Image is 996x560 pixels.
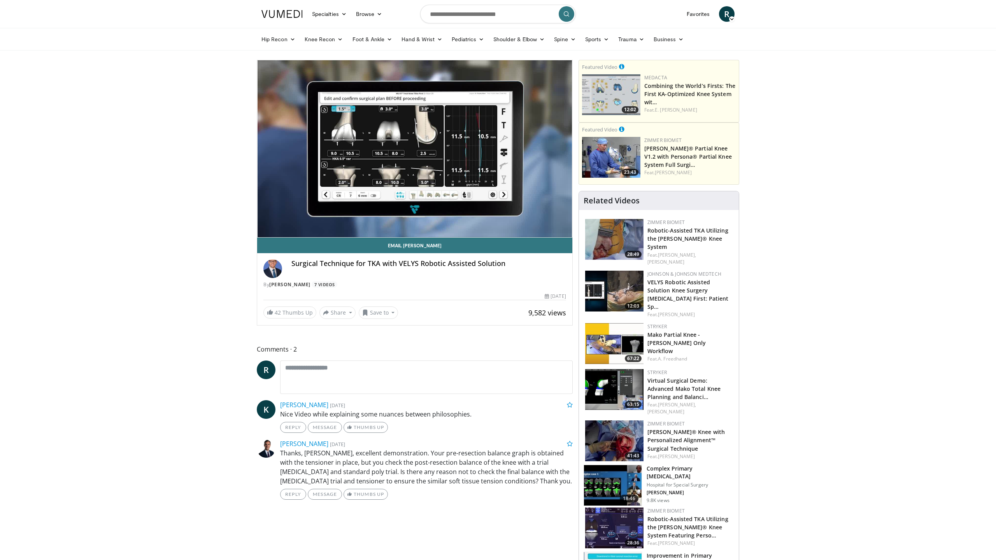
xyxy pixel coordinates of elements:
[584,196,640,205] h4: Related Videos
[622,106,638,113] span: 12:02
[319,306,356,319] button: Share
[585,369,644,410] a: 63:15
[625,539,642,546] span: 28:36
[647,259,684,265] a: [PERSON_NAME]
[348,31,397,47] a: Foot & Ankle
[582,137,640,178] a: 23:43
[647,219,685,226] a: Zimmer Biomet
[647,482,734,488] p: Hospital for Special Surgery
[344,489,388,500] a: Thumbs Up
[263,259,282,278] img: Avatar
[263,306,316,318] a: 42 Thumbs Up
[585,219,644,260] img: 8628d054-67c0-4db7-8e0b-9013710d5e10.150x105_q85_crop-smart_upscale.jpg
[644,145,732,168] a: [PERSON_NAME]® Partial Knee V1.2 with Persona® Partial Knee System Full Surgi…
[261,10,303,18] img: VuMedi Logo
[658,355,687,362] a: A. Freedhand
[658,453,695,460] a: [PERSON_NAME]
[647,355,733,362] div: Feat.
[584,465,642,506] img: e4f1a5b7-268b-4559-afc9-fa94e76e0451.150x105_q85_crop-smart_upscale.jpg
[582,63,617,70] small: Featured Video
[658,311,695,318] a: [PERSON_NAME]
[647,377,721,401] a: Virtual Surgical Demo: Advanced Mako Total Knee Planning and Balanci…
[655,107,697,113] a: E. [PERSON_NAME]
[647,369,667,376] a: Stryker
[269,281,310,288] a: [PERSON_NAME]
[682,6,714,22] a: Favorites
[257,360,275,379] a: R
[291,259,566,268] h4: Surgical Technique for TKA with VELYS Robotic Assisted Solution
[658,401,696,408] a: [PERSON_NAME],
[351,6,387,22] a: Browse
[257,439,275,458] img: Avatar
[584,465,734,506] a: 18:46 Complex Primary [MEDICAL_DATA] Hospital for Special Surgery [PERSON_NAME] 9.8K views
[644,82,735,106] a: Combining the World’s Firsts: The First KA-Optimized Knee System wit…
[644,74,667,81] a: Medacta
[582,137,640,178] img: 99b1778f-d2b2-419a-8659-7269f4b428ba.150x105_q85_crop-smart_upscale.jpg
[614,31,649,47] a: Trauma
[658,252,696,258] a: [PERSON_NAME],
[585,219,644,260] a: 28:49
[580,31,614,47] a: Sports
[280,448,573,486] p: Thanks, [PERSON_NAME], excellent demonstration. Your pre-resection balance graph is obtained with...
[647,465,734,480] h3: Complex Primary [MEDICAL_DATA]
[307,6,351,22] a: Specialties
[644,107,736,114] div: Feat.
[280,489,306,500] a: Reply
[647,331,706,355] a: Mako Partial Knee - [PERSON_NAME] Only Workflow
[257,60,572,238] video-js: Video Player
[647,497,670,504] p: 9.8K views
[625,303,642,310] span: 12:03
[655,169,692,176] a: [PERSON_NAME]
[330,441,345,448] small: [DATE]
[280,439,328,448] a: [PERSON_NAME]
[620,495,638,502] span: 18:46
[647,227,728,250] a: Robotic-Assisted TKA Utilizing the [PERSON_NAME]® Knee System
[257,31,300,47] a: Hip Recon
[359,306,398,319] button: Save to
[585,369,644,410] img: 7d0c74a0-cfc5-42ec-9f2e-5fcd55f82e8d.150x105_q85_crop-smart_upscale.jpg
[280,409,573,419] p: Nice Video while explaining some nuances between philosophies.
[647,453,733,460] div: Feat.
[647,490,734,496] p: [PERSON_NAME]
[257,344,573,354] span: Comments 2
[263,281,566,288] div: By
[647,408,684,415] a: [PERSON_NAME]
[719,6,735,22] a: R
[585,420,644,461] img: f7686bec-90c9-46a3-90a7-090016086b12.150x105_q85_crop-smart_upscale.jpg
[647,271,721,277] a: Johnson & Johnson MedTech
[649,31,689,47] a: Business
[585,507,644,548] img: 377ad037-a910-4182-bcf0-bb9c72e81739.150x105_q85_crop-smart_upscale.jpg
[280,422,306,433] a: Reply
[585,323,644,364] a: 67:22
[257,400,275,419] a: K
[330,402,345,409] small: [DATE]
[647,401,733,415] div: Feat.
[647,540,733,547] div: Feat.
[658,540,695,546] a: [PERSON_NAME]
[308,422,342,433] a: Message
[300,31,348,47] a: Knee Recon
[625,452,642,459] span: 41:43
[644,169,736,176] div: Feat.
[647,507,685,514] a: Zimmer Biomet
[647,278,729,310] a: VELYS Robotic Assisted Solution Knee Surgery [MEDICAL_DATA] First: Patient Sp…
[344,422,388,433] a: Thumbs Up
[585,507,644,548] a: 28:36
[625,355,642,362] span: 67:22
[647,428,725,452] a: [PERSON_NAME]® Knee with Personalized Alignment™ Surgical Technique
[397,31,447,47] a: Hand & Wrist
[585,323,644,364] img: dc69b858-21f6-4c50-808c-126f4672f1f7.150x105_q85_crop-smart_upscale.jpg
[585,271,644,311] img: abe8434e-c392-4864-8b80-6cc2396b85ec.150x105_q85_crop-smart_upscale.jpg
[312,281,337,288] a: 7 Videos
[585,271,644,311] a: 12:03
[647,252,733,266] div: Feat.
[280,401,328,409] a: [PERSON_NAME]
[528,308,566,317] span: 9,582 views
[647,323,667,330] a: Stryker
[647,420,685,427] a: Zimmer Biomet
[489,31,549,47] a: Shoulder & Elbow
[308,489,342,500] a: Message
[625,251,642,258] span: 28:49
